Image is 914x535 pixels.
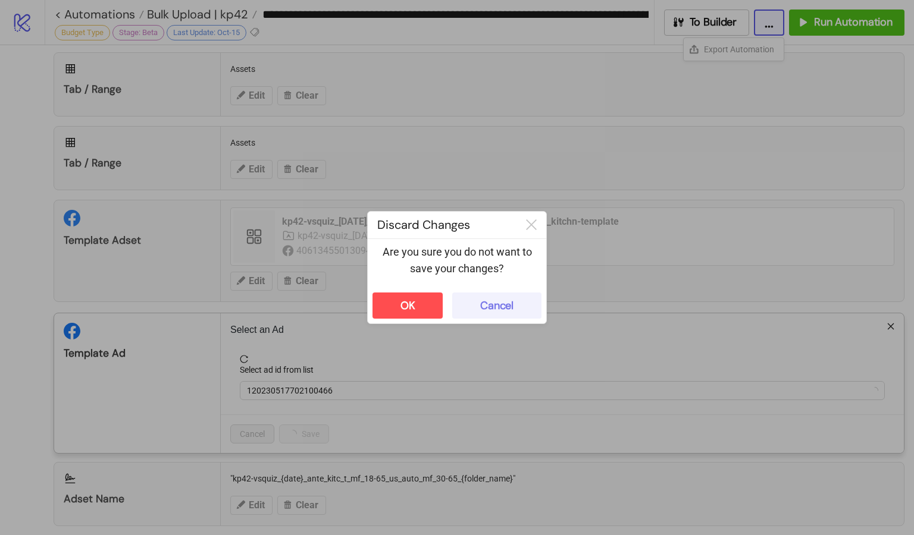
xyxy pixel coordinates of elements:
div: OK [400,299,415,313]
div: Discard Changes [368,212,517,238]
button: Cancel [452,292,541,319]
button: OK [373,292,443,319]
div: Cancel [480,299,514,313]
p: Are you sure you do not want to save your changes? [377,244,537,278]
